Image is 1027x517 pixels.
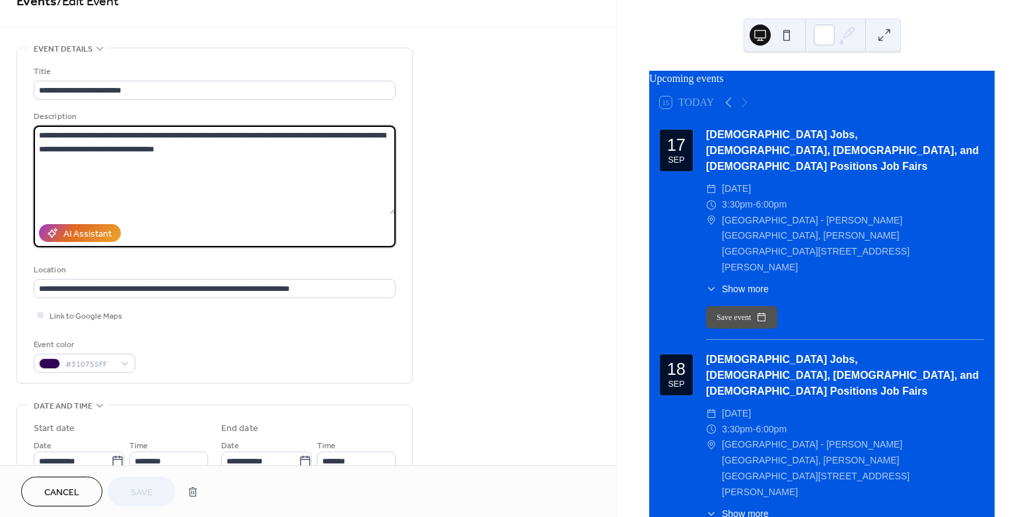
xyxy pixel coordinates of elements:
[756,422,787,438] span: 6:00pm
[34,42,92,56] span: Event details
[722,406,751,422] span: [DATE]
[756,197,787,213] span: 6:00pm
[668,156,684,165] div: Sep
[667,137,686,153] div: 17
[221,439,239,453] span: Date
[34,338,133,352] div: Event color
[722,437,984,500] span: [GEOGRAPHIC_DATA] - [PERSON_NAME][GEOGRAPHIC_DATA], [PERSON_NAME][GEOGRAPHIC_DATA][STREET_ADDRESS...
[34,439,52,453] span: Date
[50,309,122,323] span: Link to Google Maps
[129,439,148,453] span: Time
[21,477,102,506] button: Cancel
[706,197,717,213] div: ​
[722,422,753,438] span: 3:30pm
[34,422,75,436] div: Start date
[668,380,684,389] div: Sep
[706,282,717,296] div: ​
[34,399,92,413] span: Date and time
[44,486,79,500] span: Cancel
[706,406,717,422] div: ​
[221,422,258,436] div: End date
[34,110,393,124] div: Description
[706,437,717,453] div: ​
[63,227,112,241] div: AI Assistant
[722,282,769,296] span: Show more
[753,197,756,213] span: -
[706,306,777,329] button: Save event
[706,422,717,438] div: ​
[706,352,984,399] div: [DEMOGRAPHIC_DATA] Jobs, [DEMOGRAPHIC_DATA], [DEMOGRAPHIC_DATA], and [DEMOGRAPHIC_DATA] Positions...
[706,282,769,296] button: ​Show more
[706,181,717,197] div: ​
[706,213,717,229] div: ​
[34,263,393,277] div: Location
[722,197,753,213] span: 3:30pm
[667,361,686,378] div: 18
[722,213,984,276] span: [GEOGRAPHIC_DATA] - [PERSON_NAME][GEOGRAPHIC_DATA], [PERSON_NAME][GEOGRAPHIC_DATA][STREET_ADDRESS...
[753,422,756,438] span: -
[34,65,393,79] div: Title
[39,224,121,242] button: AI Assistant
[706,127,984,175] div: [DEMOGRAPHIC_DATA] Jobs, [DEMOGRAPHIC_DATA], [DEMOGRAPHIC_DATA], and [DEMOGRAPHIC_DATA] Positions...
[649,71,995,87] div: Upcoming events
[722,181,751,197] span: [DATE]
[65,358,114,372] span: #310755FF
[317,439,336,453] span: Time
